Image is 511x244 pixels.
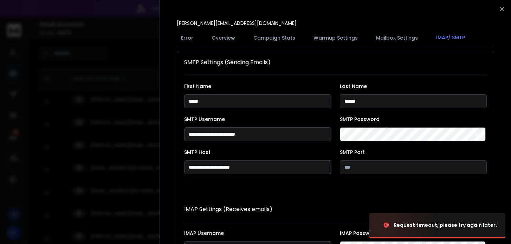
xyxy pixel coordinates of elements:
[340,150,487,155] label: SMTP Port
[184,84,331,89] label: First Name
[177,30,198,46] button: Error
[309,30,362,46] button: Warmup Settings
[394,222,497,229] div: Request timeout, please try again later.
[340,84,487,89] label: Last Name
[184,117,331,122] label: SMTP Username
[177,20,297,27] p: [PERSON_NAME][EMAIL_ADDRESS][DOMAIN_NAME]
[340,117,487,122] label: SMTP Password
[184,150,331,155] label: SMTP Host
[207,30,239,46] button: Overview
[369,206,439,244] img: image
[184,205,487,213] p: IMAP Settings (Receives emails)
[372,30,422,46] button: Mailbox Settings
[340,231,487,236] label: IMAP Password
[249,30,299,46] button: Campaign Stats
[184,231,331,236] label: IMAP Username
[184,58,487,67] h1: SMTP Settings (Sending Emails)
[432,30,469,46] button: IMAP/ SMTP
